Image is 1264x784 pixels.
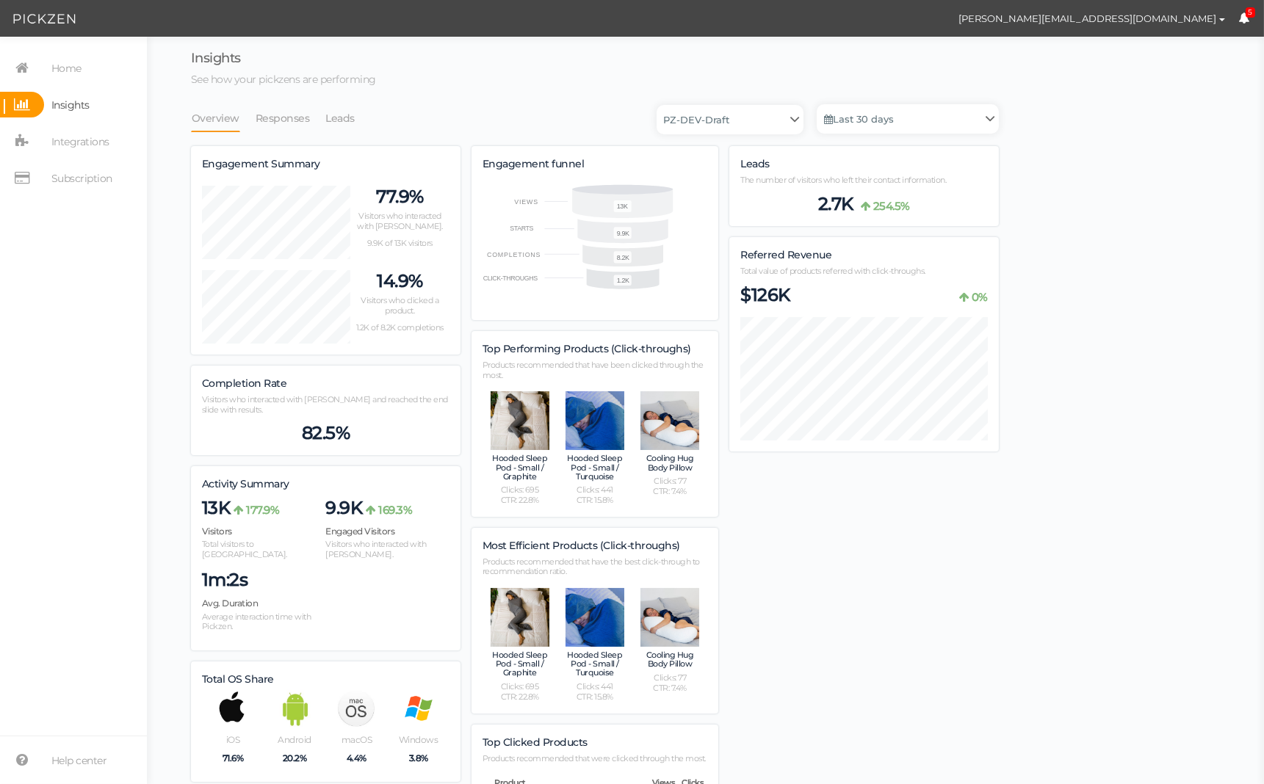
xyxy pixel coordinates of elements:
span: Most Efficient Products (Click-throughs) [483,539,680,552]
b: 0% [972,290,988,304]
span: Completion Rate [202,377,287,390]
h4: Cooling Hug Body Pillow [636,650,704,668]
span: See how your pickzens are performing [191,73,376,86]
li: Responses [255,104,325,132]
span: 82.5% [302,422,350,444]
span: Top Clicked Products [483,736,588,749]
span: 1m:2s [202,569,248,591]
button: [PERSON_NAME][EMAIL_ADDRESS][DOMAIN_NAME] [945,6,1239,31]
a: Leads [325,104,356,132]
p: 71.6% [202,752,264,763]
h4: Avg. Duration [202,598,325,608]
span: Clicks: 695 CTR: 22.8% [501,682,539,703]
span: Products recommended that have the best click-through to recommendation ratio. [483,556,700,577]
span: Visitors who interacted with [PERSON_NAME]. [325,539,426,559]
span: Clicks: 77 CTR: 7.4% [653,476,687,497]
span: Integrations [51,130,109,153]
span: Visitors who interacted with [PERSON_NAME]. [357,211,443,231]
span: Products recommended that have been clicked through the most. [483,360,704,380]
span: Engaged Visitors [325,526,394,537]
span: Engagement funnel [483,157,585,170]
h4: Hooded Sleep Pod - Small / Turquoise [561,650,629,677]
span: Total OS Share [202,672,274,686]
span: Clicks: 77 CTR: 7.4% [653,673,687,694]
text: VIEWS [514,197,538,205]
span: The number of visitors who left their contact information. [740,175,946,185]
h4: Hooded Sleep Pod - Small / Graphite [486,650,554,677]
a: Last 30 days [817,104,999,134]
span: [PERSON_NAME][EMAIL_ADDRESS][DOMAIN_NAME] [959,12,1217,24]
span: Clicks: 441 CTR: 15.8% [577,682,613,703]
span: Total visitors to [GEOGRAPHIC_DATA]. [202,539,287,559]
p: 3.8% [387,752,449,763]
span: 5 [1246,7,1256,18]
h4: Hooded Sleep Pod - Small / Graphite [486,454,554,480]
img: d72b7d863f6005cc4e963d3776029e7f [920,6,945,32]
a: Overview [191,104,240,132]
span: Products recommended that were clicked through the most. [483,753,706,763]
a: Responses [255,104,311,132]
span: Top Performing Products (Click-throughs) [483,342,691,355]
b: 177.9% [247,503,280,517]
p: Android [264,734,325,745]
b: 169.3% [378,503,412,517]
text: COMPLETIONS [487,251,541,258]
label: Leads [740,158,770,171]
li: Overview [191,104,255,132]
span: Help center [51,749,107,772]
p: Windows [387,734,449,745]
span: $126K [740,284,790,306]
p: macOS [325,734,387,745]
span: Home [51,57,82,80]
span: Visitors [202,526,232,537]
p: iOS [202,734,264,745]
p: 77.9% [350,186,449,208]
li: Leads [325,104,371,132]
text: STARTS [510,225,533,232]
p: 4.4% [325,752,387,763]
span: Insights [51,93,90,117]
span: Clicks: 441 CTR: 15.8% [577,485,613,506]
span: Referred Revenue [740,248,831,261]
text: 9.9K [617,230,629,237]
text: CLICK-THROUGHS [483,275,538,282]
span: Activity Summary [202,477,289,490]
p: 1.2K of 8.2K completions [350,323,449,333]
p: 9.9K of 13K visitors [350,239,449,249]
span: Visitors who clicked a product. [361,295,438,316]
img: Pickzen logo [13,10,76,28]
span: Average interaction time with Pickzen. [202,611,311,632]
span: Insights [191,50,241,66]
span: 13K [202,497,231,519]
span: Visitors who interacted with [PERSON_NAME] and reached the end slide with results. [202,394,448,415]
h4: Cooling Hug Body Pillow [636,454,704,471]
text: 8.2K [617,254,629,261]
p: 14.9% [350,270,449,292]
span: 2.7K [818,193,853,215]
p: 20.2% [264,752,325,763]
span: Total value of products referred with click-throughs. [740,266,925,276]
span: Clicks: 695 CTR: 22.8% [501,485,539,506]
text: 13K [617,203,628,210]
span: Subscription [51,167,112,190]
text: 1.2K [617,277,629,285]
span: Engagement Summary [202,157,320,170]
h4: Hooded Sleep Pod - Small / Turquoise [561,454,629,480]
b: 254.5% [873,199,910,213]
span: 9.9K [325,497,362,519]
